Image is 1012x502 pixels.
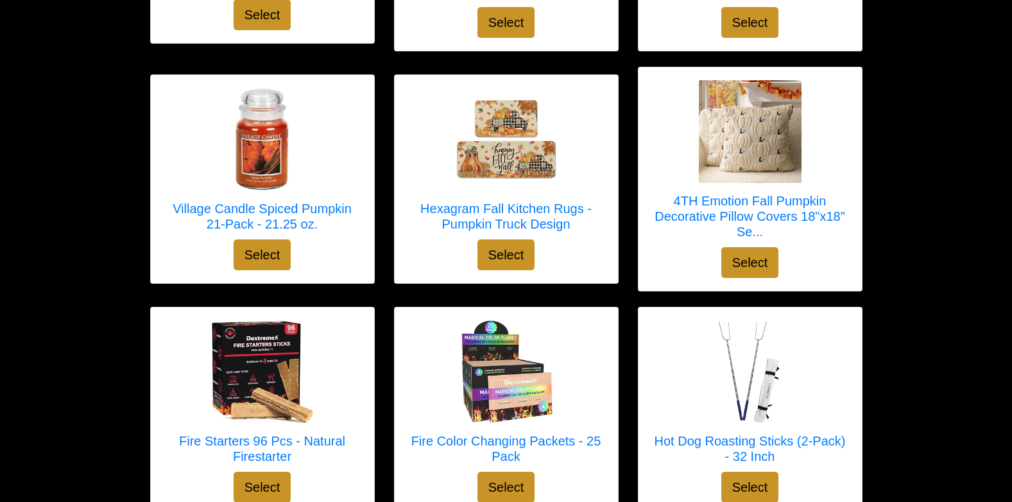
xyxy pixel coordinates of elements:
[164,433,361,464] h5: Fire Starters 96 Pcs - Natural Firestarter
[455,88,558,191] img: Hexagram Fall Kitchen Rugs - Pumpkin Truck Design
[651,320,849,472] a: Hot Dog Roasting Sticks (2-Pack) - 32 Inch Hot Dog Roasting Sticks (2-Pack) - 32 Inch
[651,433,849,464] h5: Hot Dog Roasting Sticks (2-Pack) - 32 Inch
[455,320,558,423] img: Fire Color Changing Packets - 25 Pack
[407,433,605,464] h5: Fire Color Changing Packets - 25 Pack
[407,201,605,232] h5: Hexagram Fall Kitchen Rugs - Pumpkin Truck Design
[211,320,314,423] img: Fire Starters 96 Pcs - Natural Firestarter
[721,7,779,38] button: Select
[407,88,605,239] a: Hexagram Fall Kitchen Rugs - Pumpkin Truck Design Hexagram Fall Kitchen Rugs - Pumpkin Truck Design
[164,201,361,232] h5: Village Candle Spiced Pumpkin 21-Pack - 21.25 oz.
[407,320,605,472] a: Fire Color Changing Packets - 25 Pack Fire Color Changing Packets - 25 Pack
[651,80,849,247] a: 4TH Emotion Fall Pumpkin Decorative Pillow Covers 18"x18" Set of 2, Beige Soft Plush Faux Fur Thr...
[211,88,314,191] img: Village Candle Spiced Pumpkin 21-Pack - 21.25 oz.
[699,80,802,183] img: 4TH Emotion Fall Pumpkin Decorative Pillow Covers 18"x18" Set of 2, Beige Soft Plush Faux Fur Thr...
[721,247,779,278] button: Select
[477,239,535,270] button: Select
[164,320,361,472] a: Fire Starters 96 Pcs - Natural Firestarter Fire Starters 96 Pcs - Natural Firestarter
[234,239,291,270] button: Select
[699,320,802,423] img: Hot Dog Roasting Sticks (2-Pack) - 32 Inch
[651,193,849,239] h5: 4TH Emotion Fall Pumpkin Decorative Pillow Covers 18"x18" Se...
[164,88,361,239] a: Village Candle Spiced Pumpkin 21-Pack - 21.25 oz. Village Candle Spiced Pumpkin 21-Pack - 21.25 oz.
[477,7,535,38] button: Select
